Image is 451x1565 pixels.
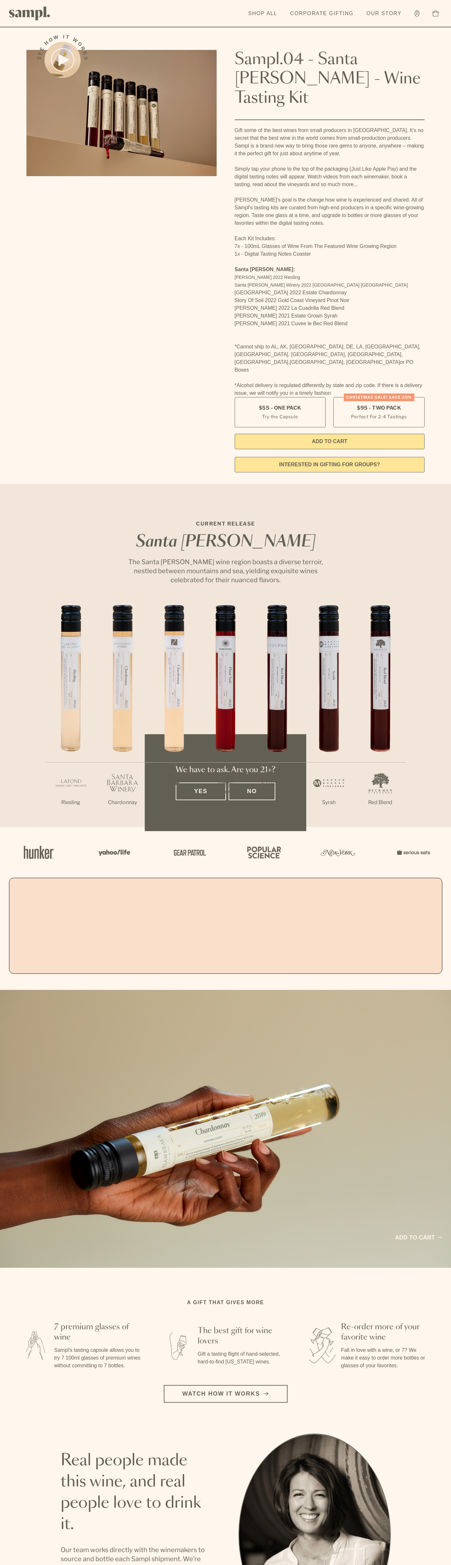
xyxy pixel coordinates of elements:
button: See how it works [44,42,81,78]
a: interested in gifting for groups? [235,457,425,472]
small: Perfect For 2-4 Tastings [351,413,407,420]
span: $95 - Two Pack [357,404,401,412]
small: Try the Capsule [262,413,298,420]
li: 2 / 7 [97,605,148,827]
span: $55 - One Pack [259,404,301,412]
p: Syrah [303,799,355,806]
p: Chardonnay [148,799,200,806]
div: Christmas SALE! Save 20% [344,394,414,401]
button: Add to Cart [235,434,425,449]
p: Red Blend [355,799,406,806]
p: Riesling [45,799,97,806]
a: Corporate Gifting [287,6,357,21]
li: 6 / 7 [303,605,355,827]
li: 1 / 7 [45,605,97,827]
img: Sampl logo [9,6,50,20]
img: Sampl.04 - Santa Barbara - Wine Tasting Kit [26,50,217,176]
li: 7 / 7 [355,605,406,827]
p: Pinot Noir [200,799,251,806]
p: Red Blend [251,799,303,806]
a: Add to cart [395,1233,442,1242]
li: 4 / 7 [200,605,251,827]
a: Shop All [245,6,280,21]
li: 3 / 7 [148,605,200,827]
p: Chardonnay [97,799,148,806]
a: Our Story [363,6,405,21]
li: 5 / 7 [251,605,303,827]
